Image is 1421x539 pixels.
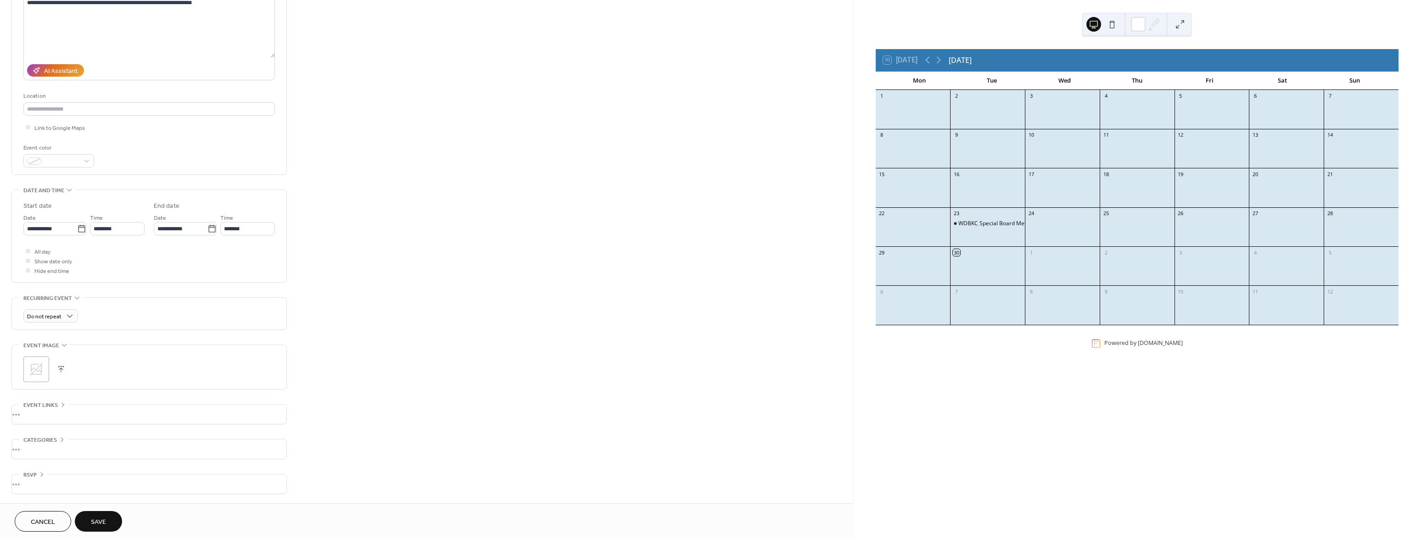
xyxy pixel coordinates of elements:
div: Start date [23,201,52,211]
div: 8 [1028,288,1035,295]
div: 30 [953,249,960,256]
div: 8 [878,132,885,139]
span: Show date only [34,257,72,267]
span: Event links [23,400,58,410]
div: Powered by [1104,339,1183,347]
div: 10 [1177,288,1184,295]
div: WDBKC Special Board Meeting [958,220,1037,228]
span: Date [154,213,166,223]
div: ; [23,356,49,382]
div: 23 [953,210,960,217]
div: 11 [1102,132,1109,139]
span: Recurring event [23,294,72,303]
div: Event color [23,143,92,153]
div: 26 [1177,210,1184,217]
div: 11 [1252,288,1259,295]
div: 24 [1028,210,1035,217]
div: 5 [1326,249,1333,256]
span: Cancel [31,517,55,527]
div: 16 [953,171,960,178]
div: 19 [1177,171,1184,178]
button: Cancel [15,511,71,532]
div: ••• [12,474,286,494]
div: 7 [953,288,960,295]
div: Mon [883,72,956,90]
span: Time [220,213,233,223]
div: Sun [1319,72,1391,90]
span: All day [34,247,50,257]
span: Date and time [23,186,64,195]
div: 12 [1177,132,1184,139]
div: 2 [953,93,960,100]
div: 25 [1102,210,1109,217]
a: [DOMAIN_NAME] [1138,339,1183,347]
div: AI Assistant [44,67,78,76]
span: Time [90,213,103,223]
div: 14 [1326,132,1333,139]
div: 3 [1177,249,1184,256]
div: 9 [1102,288,1109,295]
div: 13 [1252,132,1259,139]
div: 9 [953,132,960,139]
div: 17 [1028,171,1035,178]
span: Do not repeat [27,311,62,322]
div: 28 [1326,210,1333,217]
span: RSVP [23,470,37,480]
span: Save [91,517,106,527]
span: Event image [23,341,59,350]
div: ••• [12,439,286,459]
div: [DATE] [949,55,972,66]
span: Date [23,213,36,223]
div: 15 [878,171,885,178]
span: Hide end time [34,267,69,276]
div: Tue [956,72,1028,90]
div: Sat [1246,72,1319,90]
div: 6 [878,288,885,295]
div: Wed [1028,72,1101,90]
div: Location [23,91,273,101]
div: WDBKC Special Board Meeting [950,220,1025,228]
button: AI Assistant [27,64,84,77]
div: 6 [1252,93,1259,100]
div: 4 [1252,249,1259,256]
div: ••• [12,405,286,424]
div: 7 [1326,93,1333,100]
div: Thu [1101,72,1173,90]
div: End date [154,201,179,211]
div: Fri [1173,72,1246,90]
div: 10 [1028,132,1035,139]
div: 4 [1102,93,1109,100]
div: 18 [1102,171,1109,178]
span: Link to Google Maps [34,123,85,133]
div: 1 [1028,249,1035,256]
div: 22 [878,210,885,217]
div: 27 [1252,210,1259,217]
div: 5 [1177,93,1184,100]
div: 1 [878,93,885,100]
button: Save [75,511,122,532]
div: 29 [878,249,885,256]
div: 3 [1028,93,1035,100]
span: Categories [23,435,57,445]
div: 2 [1102,249,1109,256]
div: 21 [1326,171,1333,178]
div: 20 [1252,171,1259,178]
div: 12 [1326,288,1333,295]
